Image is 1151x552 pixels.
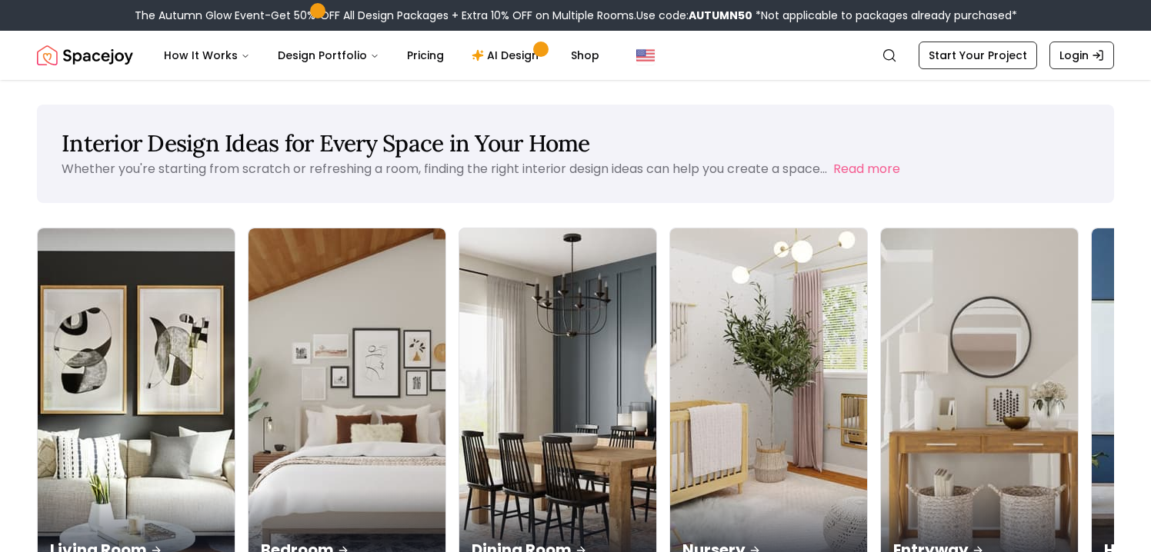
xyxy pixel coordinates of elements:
a: Pricing [395,40,456,71]
p: Whether you're starting from scratch or refreshing a room, finding the right interior design idea... [62,160,827,178]
nav: Main [152,40,612,71]
button: How It Works [152,40,262,71]
a: Shop [559,40,612,71]
img: United States [636,46,655,65]
img: Spacejoy Logo [37,40,133,71]
span: Use code: [636,8,752,23]
nav: Global [37,31,1114,80]
span: *Not applicable to packages already purchased* [752,8,1017,23]
a: Start Your Project [919,42,1037,69]
button: Read more [833,160,900,178]
button: Design Portfolio [265,40,392,71]
a: Login [1049,42,1114,69]
a: Spacejoy [37,40,133,71]
h1: Interior Design Ideas for Every Space in Your Home [62,129,1089,157]
div: The Autumn Glow Event-Get 50% OFF All Design Packages + Extra 10% OFF on Multiple Rooms. [135,8,1017,23]
a: AI Design [459,40,555,71]
b: AUTUMN50 [689,8,752,23]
